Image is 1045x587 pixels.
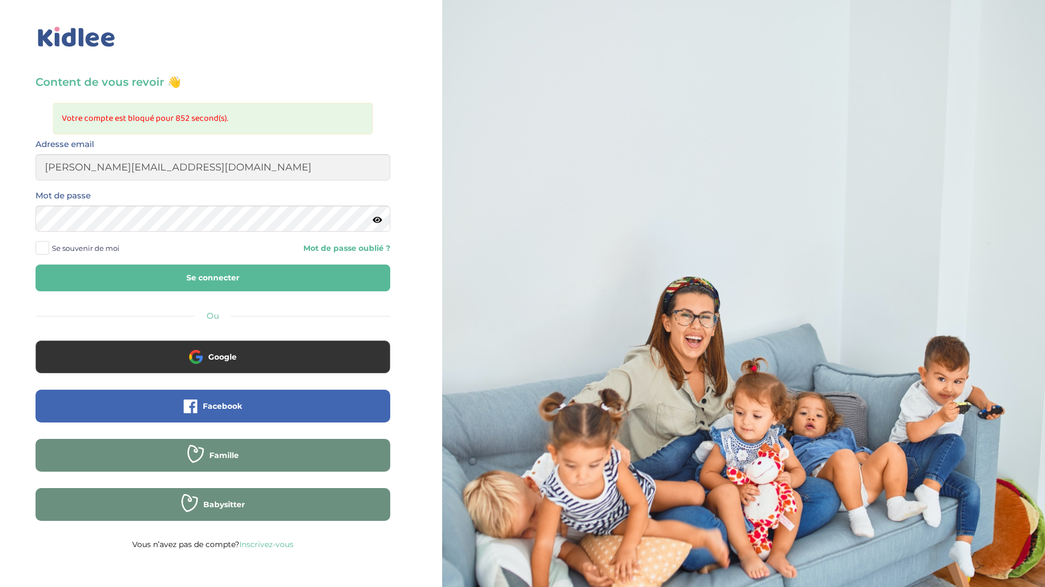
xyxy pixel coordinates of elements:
[36,359,390,369] a: Google
[184,400,197,413] img: facebook.png
[52,241,120,255] span: Se souvenir de moi
[189,350,203,363] img: google.png
[203,499,245,510] span: Babysitter
[203,401,242,412] span: Facebook
[36,154,390,180] input: Email
[36,537,390,551] p: Vous n’avez pas de compte?
[36,25,118,50] img: logo_kidlee_bleu
[62,111,363,126] li: Votre compte est bloqué pour 852 second(s).
[36,137,94,151] label: Adresse email
[207,310,219,321] span: Ou
[36,488,390,521] button: Babysitter
[221,243,391,254] a: Mot de passe oublié ?
[36,74,390,90] h3: Content de vous revoir 👋
[36,507,390,517] a: Babysitter
[239,539,293,549] a: Inscrivez-vous
[208,351,237,362] span: Google
[36,457,390,468] a: Famille
[36,408,390,419] a: Facebook
[36,265,390,291] button: Se connecter
[36,390,390,422] button: Facebook
[36,439,390,472] button: Famille
[209,450,239,461] span: Famille
[36,189,91,203] label: Mot de passe
[36,341,390,373] button: Google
